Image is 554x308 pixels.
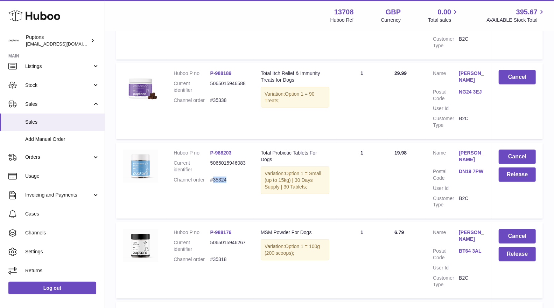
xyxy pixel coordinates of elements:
[499,150,536,164] button: Cancel
[428,17,459,23] span: Total sales
[386,7,401,17] strong: GBP
[261,150,329,163] div: Total Probiotic Tablets For Dogs
[265,171,321,190] span: Option 1 = Small (up to 15kg) | 30 Days Supply | 30 Tablets;
[394,150,407,156] span: 19.98
[433,105,459,112] dt: User Id
[25,119,99,125] span: Sales
[25,267,99,274] span: Returns
[459,89,485,95] a: NG24 3EJ
[210,80,247,94] dd: 5065015946588
[336,222,387,298] td: 1
[25,211,99,217] span: Cases
[336,143,387,219] td: 1
[433,229,459,244] dt: Name
[25,154,92,160] span: Orders
[499,247,536,261] button: Release
[459,115,485,129] dd: B2C
[174,80,210,94] dt: Current identifier
[123,229,158,262] img: TotalPetsMSMPowderForDogs_ffb90623-83ef-4257-86e1-6a44a59590c6.jpg
[25,101,92,108] span: Sales
[261,229,329,236] div: MSM Powder For Dogs
[8,282,96,294] a: Log out
[8,35,19,46] img: hello@puptons.com
[433,185,459,192] dt: User Id
[330,17,354,23] div: Huboo Ref
[459,229,485,242] a: [PERSON_NAME]
[394,230,404,235] span: 6.79
[499,167,536,182] button: Release
[210,150,232,156] a: P-988203
[210,70,232,76] a: P-988189
[486,17,546,23] span: AVAILABLE Stock Total
[210,230,232,235] a: P-988176
[486,7,546,23] a: 395.67 AVAILABLE Stock Total
[438,7,451,17] span: 0.00
[334,7,354,17] strong: 13708
[26,41,103,47] span: [EMAIL_ADDRESS][DOMAIN_NAME]
[261,70,329,83] div: Total Itch Relief & Immunity Treats for Dogs
[459,275,485,288] dd: B2C
[174,239,210,253] dt: Current identifier
[25,192,92,198] span: Invoicing and Payments
[459,248,485,254] a: BT64 3AL
[25,63,92,70] span: Listings
[459,70,485,83] a: [PERSON_NAME]
[25,173,99,179] span: Usage
[174,177,210,183] dt: Channel order
[433,36,459,49] dt: Customer Type
[433,89,459,102] dt: Postal Code
[210,239,247,253] dd: 5065015946267
[433,248,459,261] dt: Postal Code
[381,17,401,23] div: Currency
[174,229,210,236] dt: Huboo P no
[174,150,210,156] dt: Huboo P no
[210,160,247,173] dd: 5065015946083
[25,248,99,255] span: Settings
[261,166,329,194] div: Variation:
[459,150,485,163] a: [PERSON_NAME]
[123,70,158,105] img: TotalItchRelief_ImmunityMain.jpg
[210,97,247,104] dd: #35338
[499,70,536,84] button: Cancel
[459,195,485,208] dd: B2C
[25,82,92,89] span: Stock
[25,230,99,236] span: Channels
[433,70,459,85] dt: Name
[433,265,459,271] dt: User Id
[261,239,329,260] div: Variation:
[499,229,536,244] button: Cancel
[26,34,89,47] div: Puptons
[265,91,315,103] span: Option 1 = 90 Treats;
[336,63,387,139] td: 1
[174,160,210,173] dt: Current identifier
[459,36,485,49] dd: B2C
[459,168,485,175] a: DN19 7PW
[433,275,459,288] dt: Customer Type
[516,7,538,17] span: 395.67
[174,256,210,263] dt: Channel order
[174,70,210,77] dt: Huboo P no
[394,70,407,76] span: 29.99
[433,150,459,165] dt: Name
[433,168,459,182] dt: Postal Code
[428,7,459,23] a: 0.00 Total sales
[433,195,459,208] dt: Customer Type
[210,256,247,263] dd: #35318
[174,97,210,104] dt: Channel order
[433,115,459,129] dt: Customer Type
[261,87,329,108] div: Variation:
[25,136,99,143] span: Add Manual Order
[265,244,320,256] span: Option 1 = 100g (200 scoops);
[123,150,158,183] img: TotalProbioticTablets120.jpg
[210,177,247,183] dd: #35324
